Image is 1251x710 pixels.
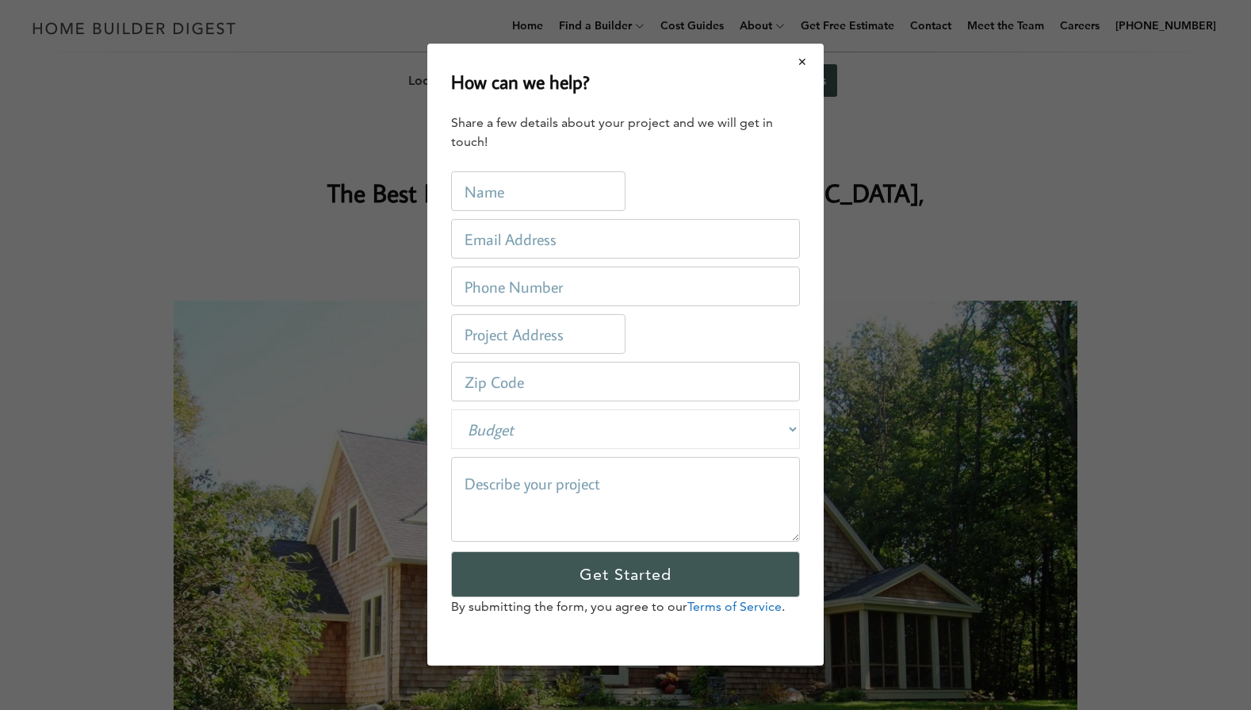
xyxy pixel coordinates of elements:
[451,598,800,617] p: By submitting the form, you agree to our .
[451,220,800,259] input: Email Address
[451,67,590,96] h2: How can we help?
[451,267,800,307] input: Phone Number
[451,315,625,355] input: Project Address
[451,114,800,152] div: Share a few details about your project and we will get in touch!
[451,552,800,598] input: Get Started
[451,363,800,402] input: Zip Code
[451,172,625,212] input: Name
[782,45,824,79] button: Close modal
[687,600,782,615] a: Terms of Service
